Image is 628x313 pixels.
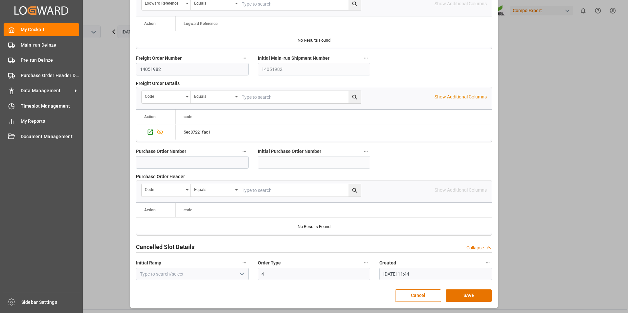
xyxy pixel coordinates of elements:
div: Press SPACE to select this row. [176,124,241,140]
button: SAVE [446,289,492,302]
a: Main-run Deinze [4,38,79,51]
button: Created [483,259,492,267]
span: code [184,208,192,212]
button: open menu [142,184,191,197]
h2: Cancelled Slot Details [136,242,194,251]
a: My Cockpit [4,23,79,36]
span: Purchase Order Number [136,148,186,155]
div: Press SPACE to select this row. [136,124,176,140]
span: Data Management [21,87,73,94]
button: Order Type [362,259,370,267]
span: code [184,115,192,119]
button: Cancel [395,289,441,302]
span: Initial Purchase Order Number [258,148,321,155]
a: Pre-run Deinze [4,54,79,67]
button: open menu [191,184,240,197]
span: Purchase Order Header Deinze [21,72,79,79]
span: Logward Reference [184,21,217,26]
button: search button [348,184,361,197]
button: open menu [191,91,240,103]
span: Timeslot Management [21,103,79,110]
span: Order Type [258,260,281,266]
span: Initial Ramp [136,260,161,266]
div: 5ec87221fac1 [176,124,241,140]
button: open menu [236,269,246,279]
input: Type to search [240,91,361,103]
a: Timeslot Management [4,99,79,112]
div: Equals [194,185,233,193]
input: Type to search [240,184,361,197]
div: Action [144,208,156,212]
span: Freight Order Details [136,80,180,87]
button: Initial Ramp [240,259,249,267]
p: Show Additional Columns [435,94,487,100]
div: Action [144,21,156,26]
button: Initial Purchase Order Number [362,147,370,156]
span: Initial Main-run Shipment Number [258,55,329,62]
div: Collapse [466,244,484,251]
span: My Reports [21,118,79,125]
div: code [145,185,184,193]
button: search button [348,91,361,103]
span: My Cockpit [21,26,79,33]
span: Freight Order Number [136,55,182,62]
span: Main-run Deinze [21,42,79,49]
button: open menu [142,91,191,103]
button: Initial Main-run Shipment Number [362,54,370,62]
span: Document Management [21,133,79,140]
input: DD.MM.YYYY HH:MM [379,268,492,280]
a: Purchase Order Header Deinze [4,69,79,82]
div: Equals [194,92,233,99]
span: Pre-run Deinze [21,57,79,64]
div: Action [144,115,156,119]
button: Freight Order Number [240,54,249,62]
div: code [145,92,184,99]
span: Purchase Order Header [136,173,185,180]
span: Created [379,260,396,266]
span: Sidebar Settings [21,299,80,306]
input: Type to search/select [136,268,249,280]
button: Purchase Order Number [240,147,249,156]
